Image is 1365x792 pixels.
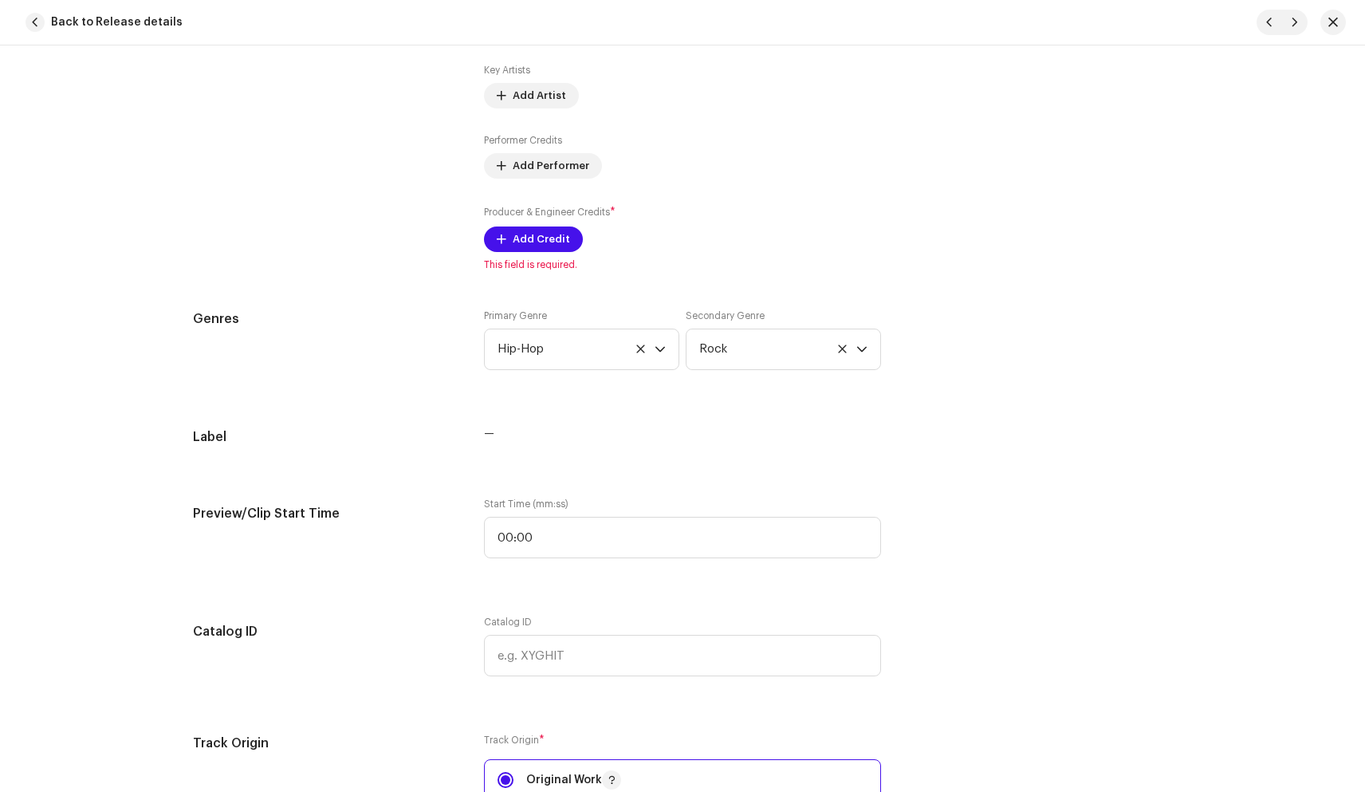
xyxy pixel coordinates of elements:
[484,64,530,77] label: Key Artists
[526,770,621,790] p: Original Work
[856,329,867,369] div: dropdown trigger
[193,428,458,447] h5: Label
[484,134,562,147] label: Performer Credits
[484,207,610,217] small: Producer & Engineer Credits
[686,309,765,322] label: Secondary Genre
[193,309,458,329] h5: Genres
[193,498,458,530] h5: Preview/Clip Start Time
[484,153,602,179] button: Add Performer
[484,734,881,747] label: Track Origin
[484,258,881,271] span: This field is required.
[484,83,579,108] button: Add Artist
[484,428,494,439] span: —
[699,329,856,369] span: Rock
[484,498,881,510] label: Start Time (mm:ss)
[655,329,666,369] div: dropdown trigger
[484,227,583,252] button: Add Credit
[193,734,458,753] h5: Track Origin
[513,223,570,255] span: Add Credit
[498,329,655,369] span: Hip-Hop
[513,150,589,182] span: Add Performer
[484,309,547,322] label: Primary Genre
[484,616,532,628] label: Catalog ID
[513,80,566,112] span: Add Artist
[193,616,458,648] h5: Catalog ID
[484,635,881,676] input: e.g. XYGHIT
[484,517,881,558] input: 00:15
